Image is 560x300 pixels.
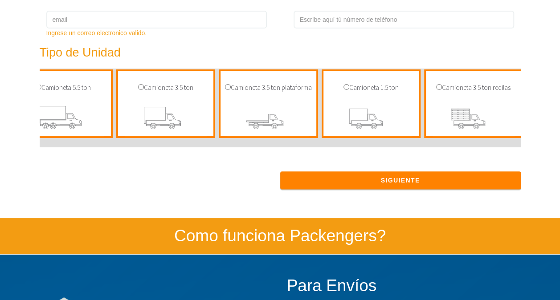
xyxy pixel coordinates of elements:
input: Escríbe aquí tú número de teléfono [294,11,514,28]
input: email [46,11,267,28]
h2: Para Envíos [287,277,521,295]
p: Camioneta 3.5 ton redilas [430,82,517,93]
img: transporte de carga camioneta 3.5 ton plataforma [227,101,309,136]
p: Camioneta 1.5 ton [328,82,414,93]
button: Siguiente [280,171,521,189]
div: Ingrese un correo electronico valido. [46,28,267,37]
p: Camioneta 5.5 ton [20,82,106,93]
img: transporte de carga camioneta 5.5 ton [22,101,104,136]
img: transporte de carga camioneta 3.5 ton redilas [433,101,515,136]
iframe: Drift Widget Chat Controller [515,255,549,289]
h3: Tipo de Unidad [40,46,480,60]
p: Camioneta 3.5 ton plataforma [225,82,312,93]
p: Camioneta 3.5 ton [123,82,209,93]
img: transporte de carga camioneta 3.5 ton [125,101,207,136]
img: transporte de carga camioneta 1.5 ton [330,101,412,136]
h2: Como funciona Packengers? [26,227,534,245]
